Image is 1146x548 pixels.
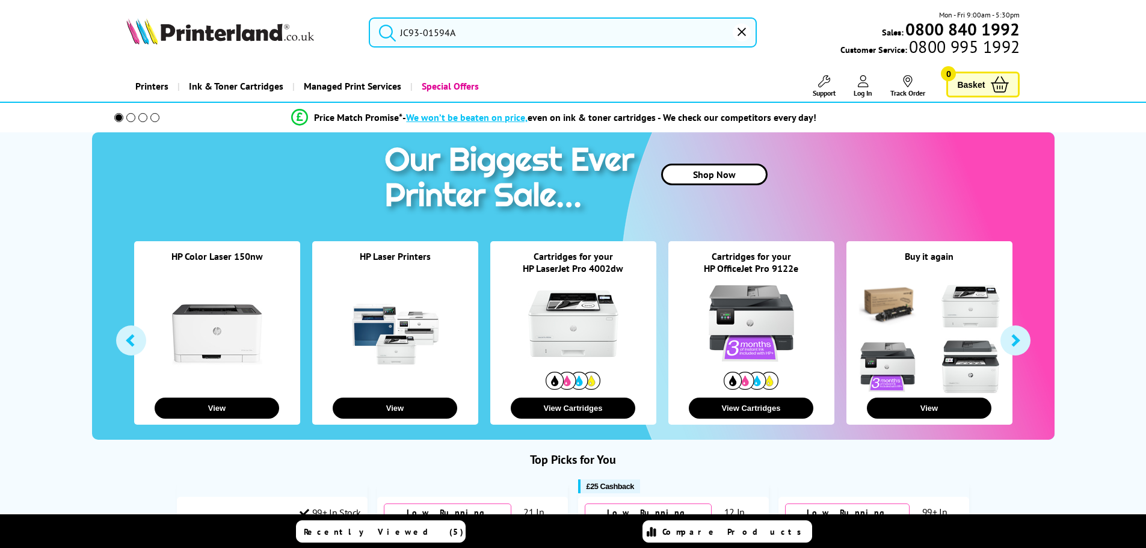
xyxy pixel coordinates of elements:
button: £25 Cashback [578,479,640,493]
a: HP OfficeJet Pro 9122e [704,262,798,274]
div: 21 In Stock [511,506,562,530]
img: Printerland Logo [126,18,314,45]
img: printer sale [378,132,647,227]
a: Support [813,75,836,97]
a: Printers [126,71,177,102]
a: Managed Print Services [292,71,410,102]
a: Special Offers [410,71,488,102]
span: Sales: [882,26,904,38]
div: 99+ In Stock [910,506,963,530]
div: - even on ink & toner cartridges - We check our competitors every day! [402,111,816,123]
span: Recently Viewed (5) [304,526,464,537]
div: Low Running Costs [384,503,511,532]
b: 0800 840 1992 [905,18,1020,40]
div: Low Running Costs [585,503,712,532]
a: 0800 840 1992 [904,23,1020,35]
span: Mon - Fri 9:00am - 5:30pm [939,9,1020,20]
a: Compare Products [642,520,812,543]
div: 12 In Stock [712,506,762,530]
div: Cartridges for your [490,250,656,262]
button: View Cartridges [689,398,813,419]
span: Basket [957,76,985,93]
a: HP Laser Printers [360,250,431,262]
div: Low Running Costs [785,503,910,532]
span: £25 Cashback [587,482,634,491]
span: Log In [854,88,872,97]
button: View [333,398,457,419]
span: 0800 995 1992 [907,41,1020,52]
button: View Cartridges [511,398,635,419]
span: Ink & Toner Cartridges [189,71,283,102]
a: Shop Now [661,164,768,185]
span: Compare Products [662,526,808,537]
button: View [155,398,279,419]
span: Customer Service: [840,41,1020,55]
a: Ink & Toner Cartridges [177,71,292,102]
li: modal_Promise [98,107,1011,128]
a: HP LaserJet Pro 4002dw [523,262,623,274]
span: 0 [941,66,956,81]
a: Log In [854,75,872,97]
a: HP Color Laser 150nw [171,250,263,262]
a: Basket 0 [946,72,1020,97]
span: Price Match Promise* [314,111,402,123]
span: We won’t be beaten on price, [406,111,528,123]
a: Recently Viewed (5) [296,520,466,543]
div: 99+ In Stock [300,506,361,519]
div: Cartridges for your [668,250,834,262]
a: Track Order [890,75,925,97]
span: Support [813,88,836,97]
button: View [867,398,991,419]
a: Buy it again [905,250,953,262]
a: Printerland Logo [126,18,354,47]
